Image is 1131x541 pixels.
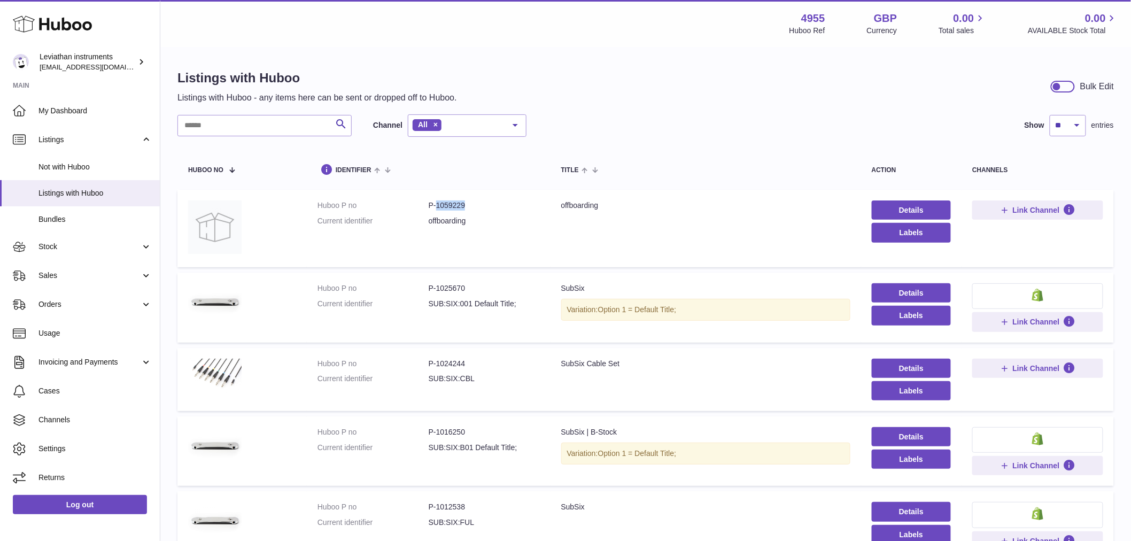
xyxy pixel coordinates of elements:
[38,444,152,454] span: Settings
[13,54,29,70] img: internalAdmin-4955@internal.huboo.com
[561,359,850,369] div: SubSix Cable Set
[1013,461,1060,470] span: Link Channel
[1032,289,1043,302] img: shopify-small.png
[561,283,850,293] div: SubSix
[317,299,429,309] dt: Current identifier
[872,283,951,303] a: Details
[177,69,457,87] h1: Listings with Huboo
[1032,432,1043,445] img: shopify-small.png
[972,359,1103,378] button: Link Channel
[598,449,677,458] span: Option 1 = Default Title;
[429,443,540,453] dd: SUB:SIX:B01 Default Title;
[972,312,1103,331] button: Link Channel
[418,120,428,129] span: All
[872,167,951,174] div: action
[429,283,540,293] dd: P-1025670
[972,200,1103,220] button: Link Channel
[429,200,540,211] dd: P-1059229
[598,305,677,314] span: Option 1 = Default Title;
[872,427,951,446] a: Details
[561,502,850,512] div: SubSix
[1085,11,1106,26] span: 0.00
[561,167,579,174] span: title
[38,135,141,145] span: Listings
[38,242,141,252] span: Stock
[429,502,540,512] dd: P-1012538
[38,106,152,116] span: My Dashboard
[38,188,152,198] span: Listings with Huboo
[972,167,1103,174] div: channels
[38,162,152,172] span: Not with Huboo
[1013,205,1060,215] span: Link Channel
[40,52,136,72] div: Leviathan instruments
[429,427,540,437] dd: P-1016250
[1028,11,1118,36] a: 0.00 AVAILABLE Stock Total
[40,63,157,71] span: [EMAIL_ADDRESS][DOMAIN_NAME]
[1028,26,1118,36] span: AVAILABLE Stock Total
[1013,317,1060,327] span: Link Channel
[1032,507,1043,520] img: shopify-small.png
[939,26,986,36] span: Total sales
[872,450,951,469] button: Labels
[872,359,951,378] a: Details
[317,200,429,211] dt: Huboo P no
[561,427,850,437] div: SubSix | B-Stock
[188,167,223,174] span: Huboo no
[939,11,986,36] a: 0.00 Total sales
[874,11,897,26] strong: GBP
[38,328,152,338] span: Usage
[188,283,242,323] img: SubSix
[801,11,825,26] strong: 4955
[188,200,242,254] img: offboarding
[336,167,371,174] span: identifier
[954,11,974,26] span: 0.00
[1013,364,1060,373] span: Link Channel
[317,359,429,369] dt: Huboo P no
[872,306,951,325] button: Labels
[1091,120,1114,130] span: entries
[317,517,429,528] dt: Current identifier
[317,374,429,384] dt: Current identifier
[561,443,850,465] div: Variation:
[429,517,540,528] dd: SUB:SIX:FUL
[38,357,141,367] span: Invoicing and Payments
[872,223,951,242] button: Labels
[789,26,825,36] div: Huboo Ref
[317,283,429,293] dt: Huboo P no
[188,427,242,467] img: SubSix | B-Stock
[38,415,152,425] span: Channels
[38,299,141,310] span: Orders
[561,200,850,211] div: offboarding
[373,120,402,130] label: Channel
[867,26,897,36] div: Currency
[1080,81,1114,92] div: Bulk Edit
[317,443,429,453] dt: Current identifier
[429,216,540,226] dd: offboarding
[177,92,457,104] p: Listings with Huboo - any items here can be sent or dropped off to Huboo.
[38,473,152,483] span: Returns
[429,299,540,309] dd: SUB:SIX:001 Default Title;
[38,214,152,225] span: Bundles
[429,359,540,369] dd: P-1024244
[872,381,951,400] button: Labels
[429,374,540,384] dd: SUB:SIX:CBL
[872,502,951,521] a: Details
[317,427,429,437] dt: Huboo P no
[13,495,147,514] a: Log out
[972,456,1103,475] button: Link Channel
[561,299,850,321] div: Variation:
[38,270,141,281] span: Sales
[317,502,429,512] dt: Huboo P no
[872,200,951,220] a: Details
[38,386,152,396] span: Cases
[1025,120,1044,130] label: Show
[188,359,242,395] img: SubSix Cable Set
[317,216,429,226] dt: Current identifier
